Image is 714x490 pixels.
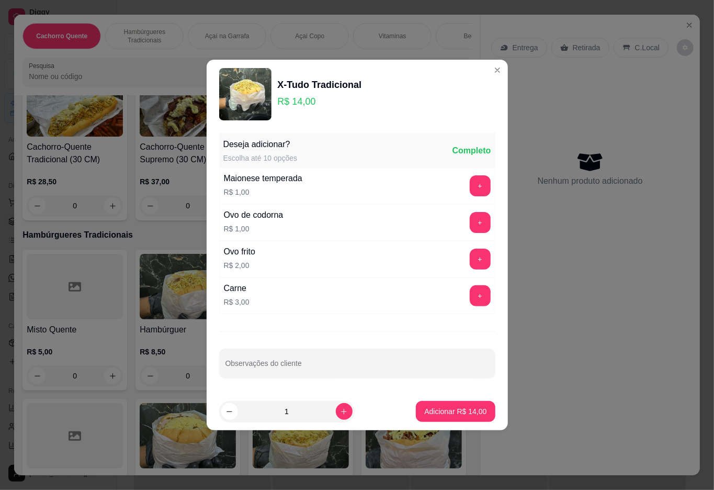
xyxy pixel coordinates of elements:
div: Escolha até 10 opções [223,153,298,163]
p: R$ 1,00 [224,224,284,234]
div: Carne [224,282,250,295]
p: R$ 3,00 [224,297,250,307]
div: X-Tudo Tradicional [278,77,362,92]
p: R$ 14,00 [278,94,362,109]
div: Maionese temperada [224,172,302,185]
button: add [470,212,491,233]
div: Deseja adicionar? [223,138,298,151]
p: Adicionar R$ 14,00 [424,406,486,417]
div: Ovo frito [224,246,255,258]
button: add [470,175,491,196]
button: add [470,285,491,306]
div: Completo [452,144,491,157]
img: product-image [219,68,271,120]
button: increase-product-quantity [336,403,353,420]
p: R$ 1,00 [224,187,302,197]
input: Observações do cliente [225,362,489,373]
button: Adicionar R$ 14,00 [416,401,495,422]
button: add [470,249,491,270]
button: decrease-product-quantity [221,403,238,420]
p: R$ 2,00 [224,260,255,271]
div: Ovo de codorna [224,209,284,221]
button: Close [489,62,506,79]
